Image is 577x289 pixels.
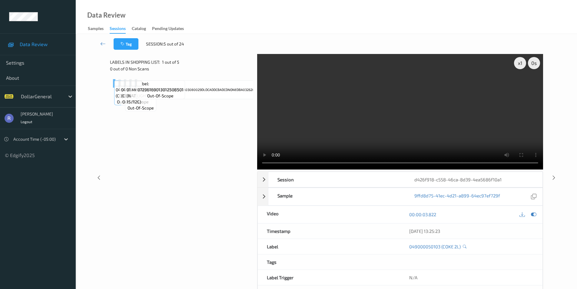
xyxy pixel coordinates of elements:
[121,81,150,99] span: Label: 049000050103 (COKE 2L)
[257,188,543,206] div: Sample9ffd8d75-41ec-4d21-a899-64ec97ef729f
[405,172,542,187] div: d426f918-c558-46ca-8d39-4ea5686f10a1
[127,81,155,105] span: Label: 018200200779 (NAT LIGHT 15/12C)
[110,25,132,34] a: Sessions
[409,211,436,217] a: 00:00:03.822
[258,239,400,254] div: Label
[409,228,533,234] div: [DATE] 13:25:23
[87,12,125,18] div: Data Review
[110,66,253,72] div: 0 out of 0 Non Scans
[258,223,400,239] div: Timestamp
[110,25,126,34] div: Sessions
[88,25,104,33] div: Samples
[152,25,184,33] div: Pending Updates
[400,270,542,285] div: N/A
[114,38,138,50] button: Tag
[146,41,164,47] span: Session:
[268,188,405,205] div: Sample
[257,172,543,187] div: Sessiond426f918-c558-46ca-8d39-4ea5686f10a1
[162,59,179,65] span: 1 out of 5
[88,25,110,33] a: Samples
[128,105,154,111] span: out-of-scope
[138,81,184,93] span: Label: 07296169013012508501
[258,270,400,285] div: Label Trigger
[147,93,174,99] span: out-of-scope
[122,99,149,105] span: out-of-scope
[132,25,152,33] a: Catalog
[117,99,143,105] span: out-of-scope
[110,59,160,65] span: Labels in shopping list:
[164,41,184,47] span: 5 out of 24
[514,57,526,69] div: x 1
[528,57,540,69] div: 0 s
[409,244,461,250] a: 049000050103 (COKE 2L)
[414,193,500,201] a: 9ffd8d75-41ec-4d21-a899-64ec97ef729f
[258,206,400,223] div: Video
[268,172,405,187] div: Session
[152,25,190,33] a: Pending Updates
[132,25,146,33] div: Catalog
[116,81,144,99] span: Label: 049000050103 (COKE 2L)
[258,254,400,270] div: Tags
